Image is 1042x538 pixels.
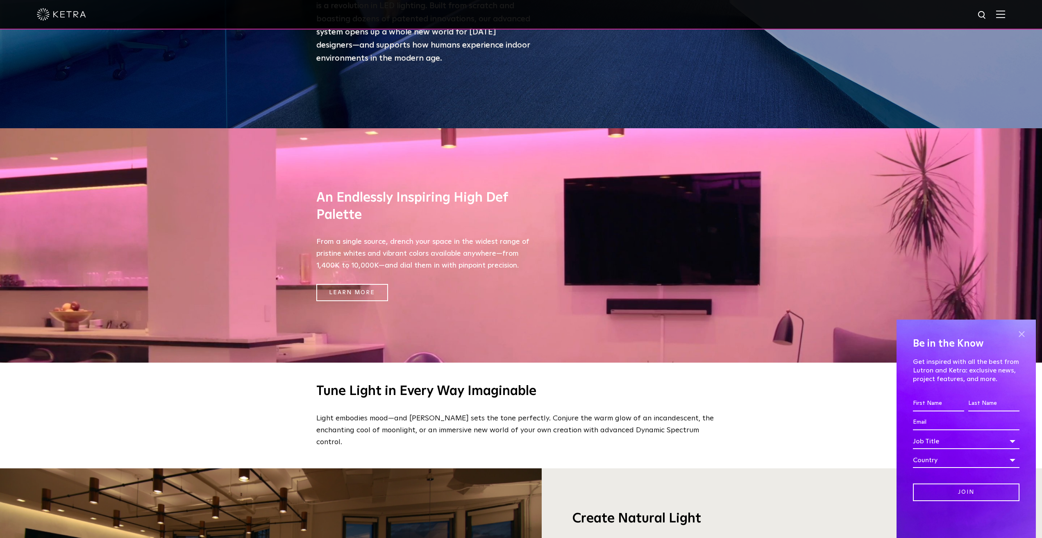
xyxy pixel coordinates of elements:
[316,383,726,400] h2: Tune Light in Every Way Imaginable
[913,434,1019,449] div: Job Title
[996,10,1005,18] img: Hamburger%20Nav.svg
[37,8,86,20] img: ketra-logo-2019-white
[913,452,1019,468] div: Country
[316,284,388,302] a: Learn More
[316,413,722,448] p: Light embodies mood—and [PERSON_NAME] sets the tone perfectly. Conjure the warm glow of an incand...
[913,484,1019,501] input: Join
[977,10,988,20] img: search icon
[913,396,964,411] input: First Name
[316,236,529,271] p: From a single source, drench your space in the widest range of pristine whites and vibrant colors...
[316,41,530,62] span: —and supports how humans experience indoor environments in the modern age.
[913,358,1019,383] p: Get inspired with all the best from Lutron and Ketra: exclusive news, project features, and more.
[316,190,529,224] h3: An Endlessly Inspiring High Def Palette
[572,511,726,528] h3: Create Natural Light
[968,396,1019,411] input: Last Name
[913,336,1019,352] h4: Be in the Know
[913,415,1019,430] input: Email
